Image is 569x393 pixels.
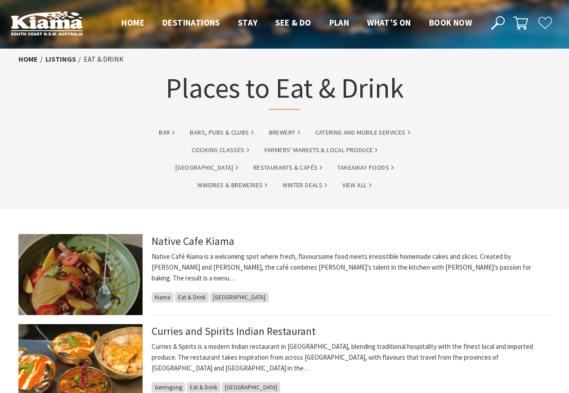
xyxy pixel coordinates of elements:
[337,163,394,173] a: Takeaway Foods
[175,292,209,303] span: Eat & Drink
[282,180,327,190] a: Winter Deals
[152,382,185,393] span: Gerringong
[264,145,378,155] a: Farmers' Markets & Local Produce
[152,251,551,284] p: Native Café Kiama is a welcoming spot where fresh, flavoursome food meets irresistible homemade c...
[152,341,551,374] p: Curries & Spirits is a modern Indian restaurant in [GEOGRAPHIC_DATA], blending traditional hospit...
[18,54,38,64] a: Home
[210,292,269,303] span: [GEOGRAPHIC_DATA]
[269,127,300,138] a: brewery
[152,324,316,338] a: Curries and Spirits Indian Restaurant
[162,17,220,28] span: Destinations
[152,292,174,303] span: Kiama
[112,16,481,31] nav: Main Menu
[192,145,249,155] a: Cooking Classes
[187,382,220,393] span: Eat & Drink
[367,17,411,28] span: What’s On
[121,17,144,28] span: Home
[166,70,404,110] h1: Places to Eat & Drink
[329,17,349,28] span: Plan
[222,382,280,393] span: [GEOGRAPHIC_DATA]
[315,127,410,138] a: Catering and Mobile Services
[152,234,234,248] a: Native Cafe Kiama
[84,54,124,65] li: Eat & Drink
[11,11,83,36] img: Kiama Logo
[45,54,76,64] a: listings
[197,180,267,190] a: Wineries & Breweries
[253,163,323,173] a: Restaurants & Cafés
[190,127,253,138] a: Bars, Pubs & Clubs
[238,17,258,28] span: Stay
[159,127,175,138] a: bar
[275,17,311,28] span: See & Do
[429,17,472,28] span: Book now
[342,180,371,190] a: View All
[175,163,238,173] a: [GEOGRAPHIC_DATA]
